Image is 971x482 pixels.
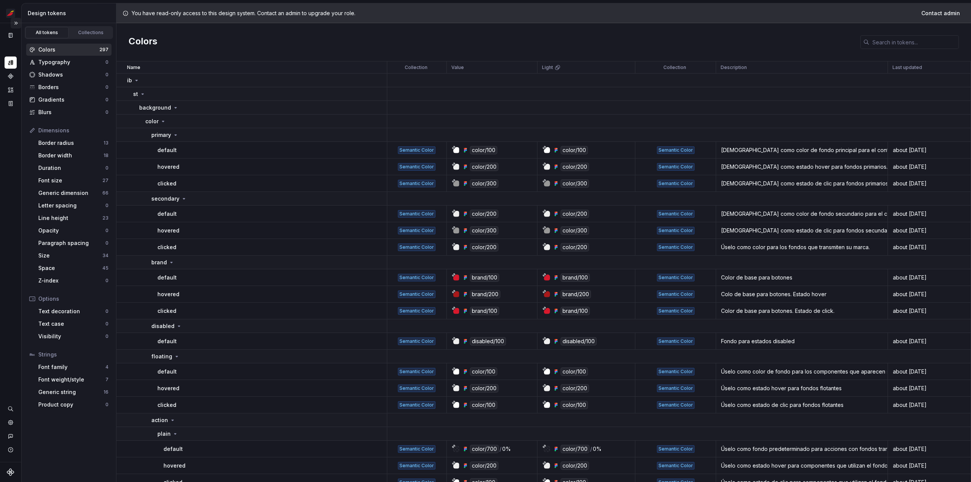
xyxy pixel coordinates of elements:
a: Borders0 [26,81,112,93]
div: 0 [105,84,108,90]
div: 16 [104,389,108,395]
a: Storybook stories [5,97,17,110]
div: 0 [105,203,108,209]
div: Semantic Color [398,445,435,453]
div: Strings [38,351,108,358]
div: Semantic Color [657,368,694,375]
div: 45 [102,265,108,271]
div: color/100 [561,401,588,409]
div: about [DATE] [888,385,970,392]
div: Semantic Color [657,338,694,345]
div: Semantic Color [398,368,435,375]
div: All tokens [28,30,66,36]
div: 27 [102,177,108,184]
a: Contact admin [916,6,965,20]
a: Border width18 [35,149,112,162]
div: color/100 [470,367,497,376]
div: / [590,445,592,453]
a: Font family4 [35,361,112,373]
p: primary [151,131,171,139]
div: 0% [593,445,602,453]
div: Dimensions [38,127,108,134]
div: Space [38,264,102,272]
p: secondary [151,195,179,203]
div: color/700 [470,445,499,453]
div: Font weight/style [38,376,105,383]
div: about [DATE] [888,243,970,251]
a: Assets [5,84,17,96]
div: color/100 [470,401,497,409]
div: color/300 [561,179,589,188]
a: Documentation [5,29,17,41]
div: about [DATE] [888,401,970,409]
div: color/200 [470,163,498,171]
p: default [157,338,177,345]
div: Color de base para botones [716,274,887,281]
p: hovered [157,290,179,298]
div: Shadows [38,71,105,79]
div: 18 [104,152,108,159]
div: color/200 [561,243,589,251]
button: Search ⌘K [5,403,17,415]
div: Border width [38,152,104,159]
div: Semantic Color [398,462,435,469]
a: Opacity0 [35,225,112,237]
div: about [DATE] [888,445,970,453]
a: Font size27 [35,174,112,187]
input: Search in tokens... [869,35,959,49]
a: Space45 [35,262,112,274]
a: Letter spacing0 [35,199,112,212]
div: [DEMOGRAPHIC_DATA] como color de fondo secundario para el contenido de la interfaz de usuario. Ús... [716,210,887,218]
div: 0 [105,333,108,339]
div: Blurs [38,108,105,116]
a: Product copy0 [35,399,112,411]
div: Generic string [38,388,104,396]
p: disabled [151,322,174,330]
div: Semantic Color [657,462,694,469]
div: brand/100 [561,273,590,282]
div: Duration [38,164,105,172]
div: color/200 [561,462,589,470]
div: 0% [502,445,511,453]
div: color/200 [470,462,498,470]
div: Úselo como estado de clic para fondos flotantes [716,401,887,409]
div: Text decoration [38,308,105,315]
div: Semantic Color [657,445,694,453]
div: 13 [104,140,108,146]
button: Expand sidebar [11,18,21,28]
p: st [133,90,138,98]
a: Font weight/style7 [35,374,112,386]
div: about [DATE] [888,227,970,234]
p: action [151,416,168,424]
div: Line height [38,214,102,222]
p: You have read-only access to this design system. Contact an admin to upgrade your role. [132,9,355,17]
div: Visibility [38,333,105,340]
div: Úselo como color de fondo para los componentes que aparecen sobre otro contenido, como alertas de... [716,368,887,375]
a: Typography0 [26,56,112,68]
a: Visibility0 [35,330,112,342]
div: color/100 [561,146,588,154]
div: color/200 [561,384,589,393]
p: hovered [157,163,179,171]
div: Opacity [38,227,105,234]
div: Design tokens [28,9,113,17]
button: Contact support [5,430,17,442]
svg: Supernova Logo [7,468,14,476]
div: color/200 [470,243,498,251]
a: Colors297 [26,44,112,56]
img: 55604660-494d-44a9-beb2-692398e9940a.png [6,9,15,18]
div: about [DATE] [888,290,970,298]
div: Semantic Color [398,180,435,187]
div: Color de base para botones. Estado de click. [716,307,887,315]
p: clicked [157,180,176,187]
h2: Colors [129,35,157,49]
p: Light [542,64,553,71]
div: color/200 [470,384,498,393]
div: Text case [38,320,105,328]
div: Collections [72,30,110,36]
div: Font size [38,177,102,184]
div: color/100 [470,146,497,154]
